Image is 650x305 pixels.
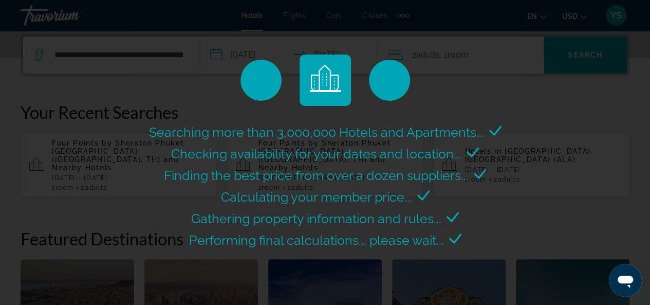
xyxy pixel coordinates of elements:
span: Gathering property information and rules... [191,211,441,226]
iframe: Кнопка запуска окна обмена сообщениями [609,264,642,297]
span: Calculating your member price... [221,189,412,205]
span: Searching more than 3,000,000 Hotels and Apartments... [149,124,484,140]
span: Finding the best price from over a dozen suppliers... [164,168,469,183]
span: Checking availability for your dates and location... [171,146,461,162]
span: Performing final calculations... please wait... [189,232,444,248]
